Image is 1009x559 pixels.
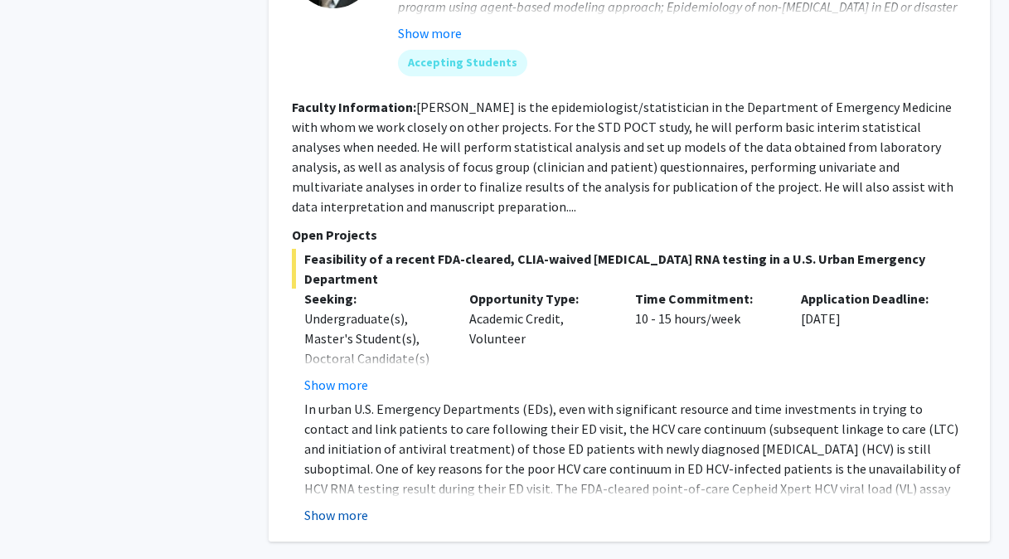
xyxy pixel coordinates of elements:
button: Show more [304,505,368,525]
iframe: Chat [12,484,70,547]
div: Academic Credit, Volunteer [457,289,623,395]
div: Undergraduate(s), Master's Student(s), Doctoral Candidate(s) (PhD, MD, DMD, PharmD, etc.) [304,309,445,408]
mat-chip: Accepting Students [398,50,527,76]
div: 10 - 15 hours/week [623,289,788,395]
p: Time Commitment: [635,289,776,309]
button: Show more [304,375,368,395]
p: In urban U.S. Emergency Departments (EDs), even with significant resource and time investments in... [304,399,967,538]
p: Open Projects [292,225,967,245]
p: Opportunity Type: [469,289,610,309]
fg-read-more: [PERSON_NAME] is the epidemiologist/statistician in the Department of Emergency Medicine with who... [292,99,953,215]
span: Feasibility of a recent FDA-cleared, CLIA-waived [MEDICAL_DATA] RNA testing in a U.S. Urban Emerg... [292,249,967,289]
div: [DATE] [788,289,954,395]
p: Application Deadline: [801,289,942,309]
b: Faculty Information: [292,99,416,115]
p: Seeking: [304,289,445,309]
button: Show more [398,23,462,43]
